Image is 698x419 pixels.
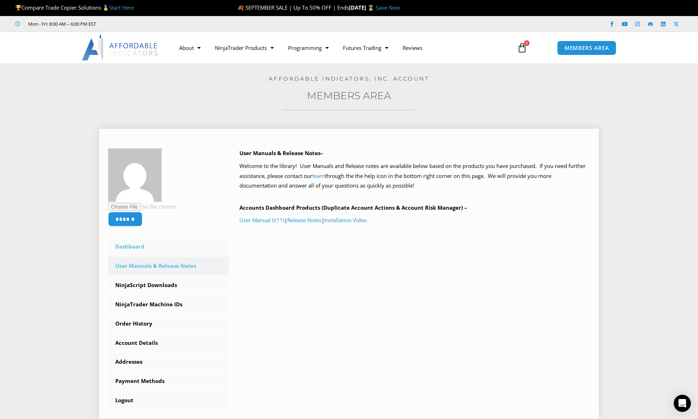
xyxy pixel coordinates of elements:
[395,40,430,56] a: Reviews
[312,172,325,179] a: team
[108,148,162,202] img: c1516005d8ed573649eda44635b6ef30f1baa517a775821c9ba89944c2dcc619
[269,75,430,82] a: Affordable Indicators, Inc. Account
[239,216,284,224] a: User Manual (V11)
[108,295,229,314] a: NinjaTrader Machine IDs
[16,5,21,10] img: 🏆
[239,215,590,225] p: | |
[106,20,213,27] iframe: Customer reviews powered by Trustpilot
[108,315,229,333] a: Order History
[108,276,229,295] a: NinjaScript Downloads
[349,4,376,11] strong: [DATE] ⌛
[108,237,229,256] a: Dashboard
[108,391,229,410] a: Logout
[239,204,467,211] b: Accounts Dashboard Products (Duplicate Account Actions & Account Risk Manager) –
[376,4,400,11] a: Save Now
[237,4,349,11] span: 🍂 SEPTEMBER SALE | Up To 50% OFF | Ends
[108,237,229,410] nav: Account pages
[108,334,229,352] a: Account Details
[15,4,134,11] span: Compare Trade Copier Solutions 🥇
[108,353,229,371] a: Addresses
[239,161,590,191] p: Welcome to the library! User Manuals and Release notes are available below based on the products ...
[287,216,322,224] a: Release Notes
[524,40,530,46] span: 0
[172,40,208,56] a: About
[307,90,391,102] a: Members Area
[336,40,395,56] a: Futures Trading
[108,372,229,390] a: Payment Methods
[108,257,229,275] a: User Manuals & Release Notes
[324,216,367,224] a: Installation Video
[172,40,509,56] nav: Menu
[109,4,134,11] a: Start Here
[281,40,336,56] a: Programming
[26,20,96,28] span: Mon - Fri: 8:00 AM – 6:00 PM EST
[557,41,617,55] a: MEMBERS AREA
[674,395,691,412] div: Open Intercom Messenger
[208,40,281,56] a: NinjaTrader Products
[82,35,158,61] img: LogoAI | Affordable Indicators – NinjaTrader
[239,149,323,157] b: User Manuals & Release Notes–
[506,37,538,58] a: 0
[565,45,609,51] span: MEMBERS AREA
